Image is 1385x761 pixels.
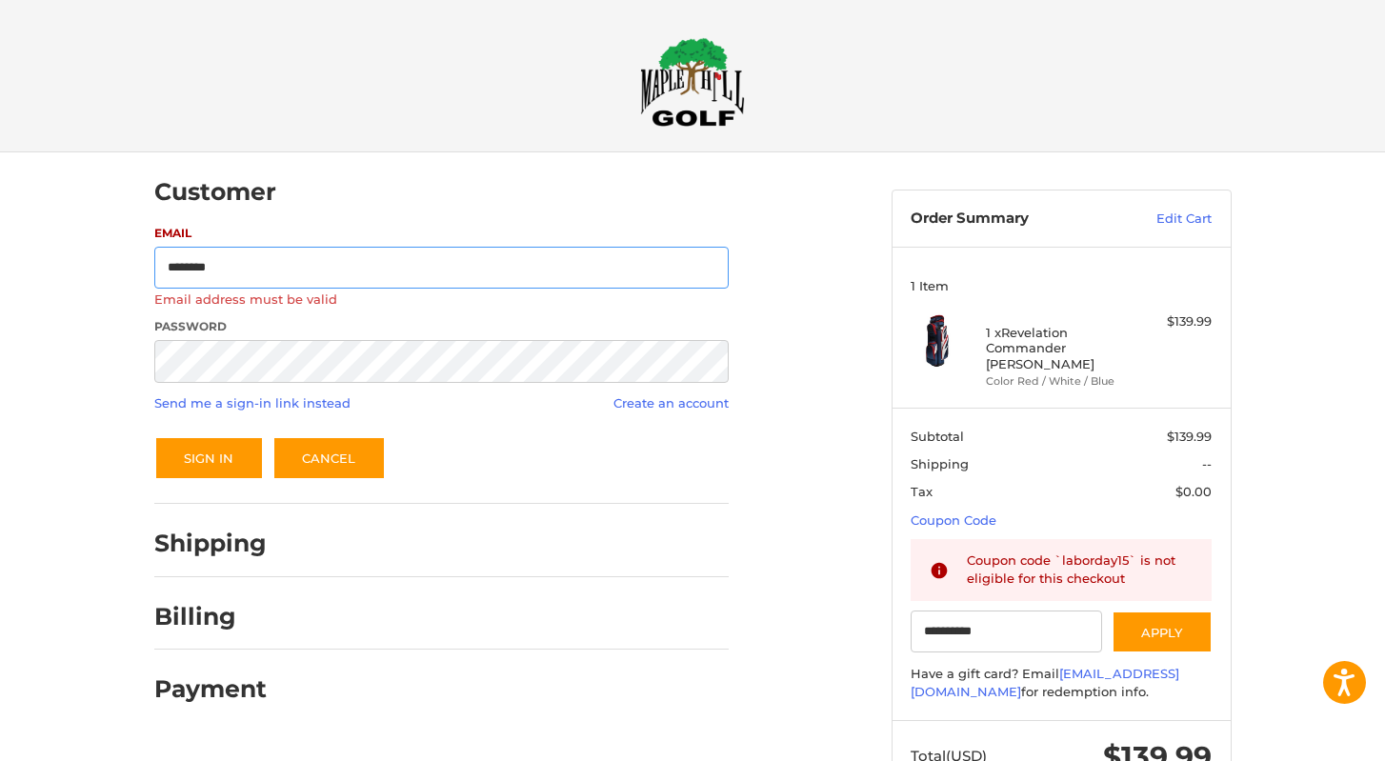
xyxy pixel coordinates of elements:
span: $139.99 [1167,429,1212,444]
a: Cancel [272,436,386,480]
span: Tax [911,484,933,499]
iframe: Google Customer Reviews [1228,710,1385,761]
button: Sign In [154,436,264,480]
h4: 1 x Revelation Commander [PERSON_NAME] [986,325,1132,371]
div: Coupon code `laborday15` is not eligible for this checkout [967,551,1194,589]
span: -- [1202,456,1212,471]
a: Send me a sign-in link instead [154,395,351,411]
h3: Order Summary [911,210,1115,229]
img: Maple Hill Golf [640,37,745,127]
h2: Billing [154,602,266,631]
span: $0.00 [1175,484,1212,499]
li: Color Red / White / Blue [986,373,1132,390]
a: Create an account [613,395,729,411]
label: Email address must be valid [154,291,729,307]
input: Gift Certificate or Coupon Code [911,611,1102,653]
span: Shipping [911,456,969,471]
div: Have a gift card? Email for redemption info. [911,665,1212,702]
a: Edit Cart [1115,210,1212,229]
label: Email [154,225,729,242]
h2: Customer [154,177,276,207]
div: $139.99 [1136,312,1212,331]
label: Password [154,318,729,335]
a: Coupon Code [911,512,996,528]
h2: Payment [154,674,267,704]
span: Subtotal [911,429,964,444]
h3: 1 Item [911,278,1212,293]
h2: Shipping [154,529,267,558]
button: Apply [1112,611,1213,653]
